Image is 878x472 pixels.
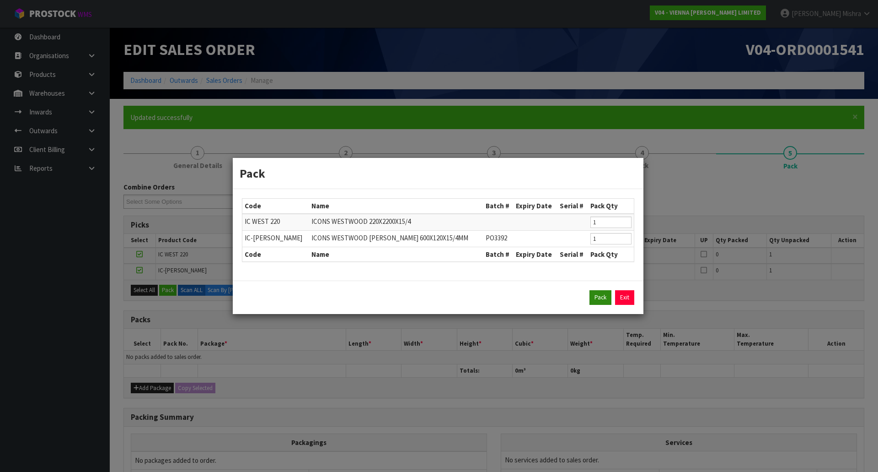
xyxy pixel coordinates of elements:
[311,217,411,226] span: ICONS WESTWOOD 220X2200X15/4
[240,165,637,182] h3: Pack
[242,199,309,213] th: Code
[242,247,309,261] th: Code
[588,247,634,261] th: Pack Qty
[514,199,557,213] th: Expiry Date
[486,233,507,242] span: PO3392
[589,290,611,305] button: Pack
[588,199,634,213] th: Pack Qty
[311,233,468,242] span: ICONS WESTWOOD [PERSON_NAME] 600X120X15/4MM
[557,199,588,213] th: Serial #
[483,199,514,213] th: Batch #
[245,233,302,242] span: IC-[PERSON_NAME]
[557,247,588,261] th: Serial #
[309,247,483,261] th: Name
[483,247,514,261] th: Batch #
[309,199,483,213] th: Name
[615,290,634,305] a: Exit
[245,217,280,226] span: IC WEST 220
[514,247,557,261] th: Expiry Date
